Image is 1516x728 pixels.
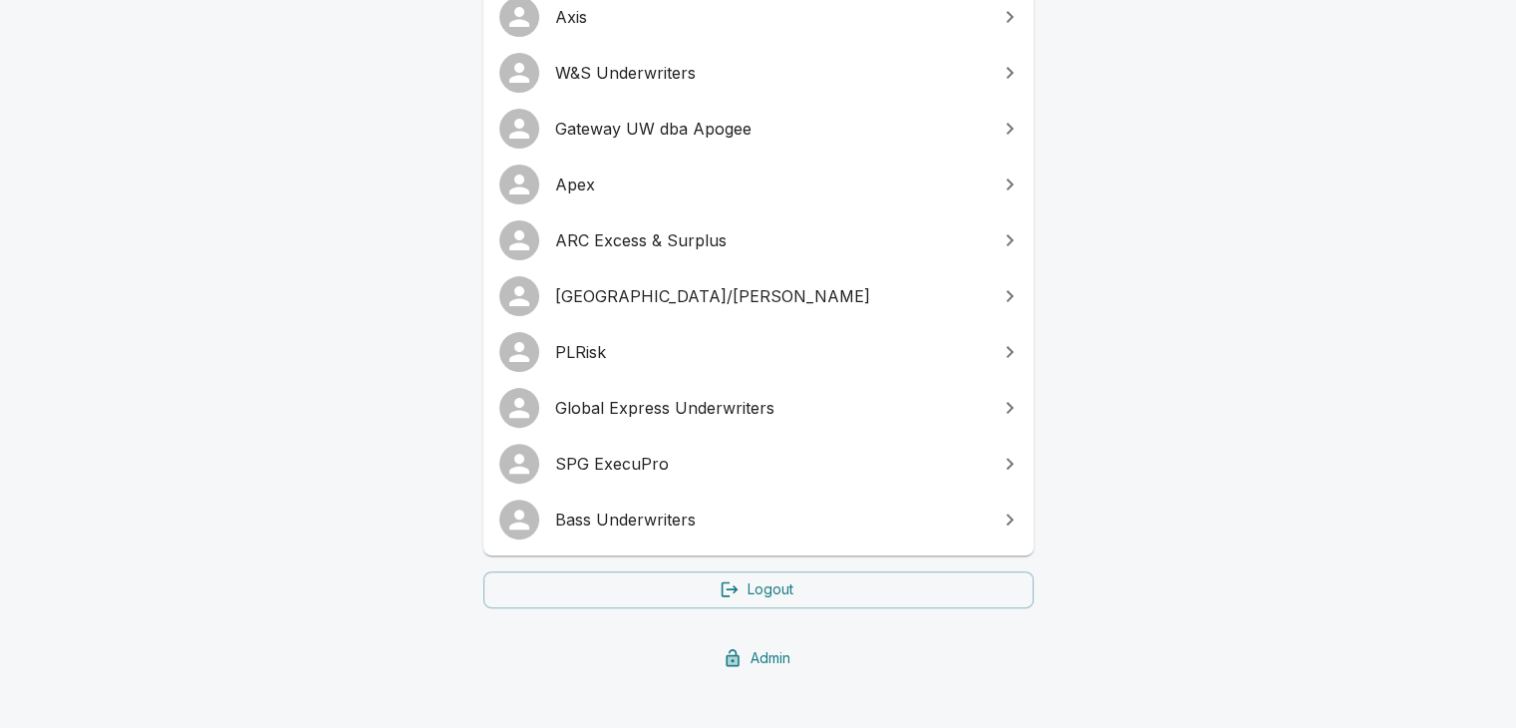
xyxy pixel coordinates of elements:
[483,380,1034,436] a: Global Express Underwriters
[555,340,986,364] span: PLRisk
[483,212,1034,268] a: ARC Excess & Surplus
[483,45,1034,101] a: W&S Underwriters
[555,228,986,252] span: ARC Excess & Surplus
[483,436,1034,492] a: SPG ExecuPro
[483,157,1034,212] a: Apex
[555,5,986,29] span: Axis
[555,284,986,308] span: [GEOGRAPHIC_DATA]/[PERSON_NAME]
[555,452,986,476] span: SPG ExecuPro
[555,117,986,141] span: Gateway UW dba Apogee
[555,396,986,420] span: Global Express Underwriters
[555,508,986,532] span: Bass Underwriters
[483,571,1034,608] a: Logout
[555,173,986,196] span: Apex
[483,268,1034,324] a: [GEOGRAPHIC_DATA]/[PERSON_NAME]
[483,640,1034,677] a: Admin
[483,324,1034,380] a: PLRisk
[483,492,1034,547] a: Bass Underwriters
[483,101,1034,157] a: Gateway UW dba Apogee
[555,61,986,85] span: W&S Underwriters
